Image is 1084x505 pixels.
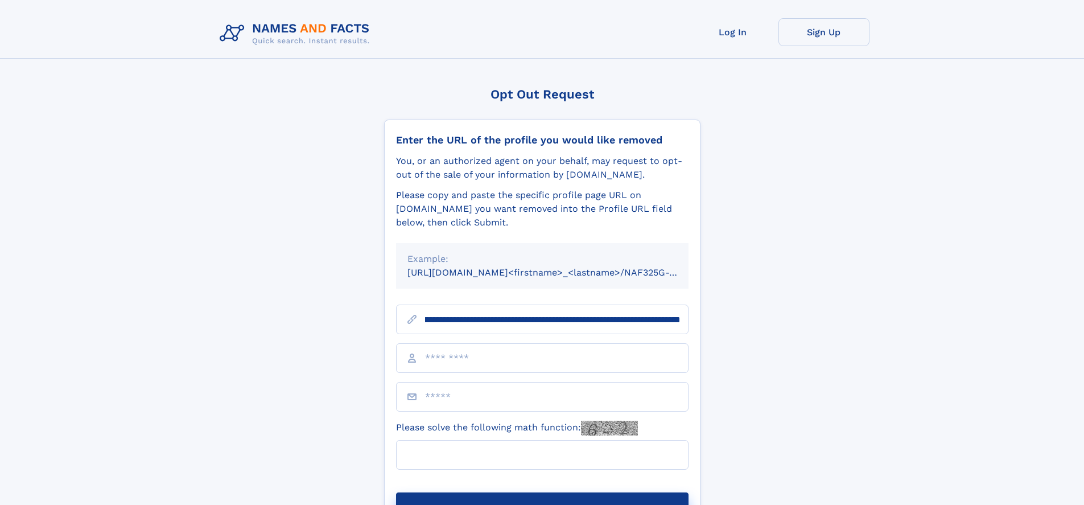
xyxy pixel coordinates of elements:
[384,87,700,101] div: Opt Out Request
[396,188,689,229] div: Please copy and paste the specific profile page URL on [DOMAIN_NAME] you want removed into the Pr...
[396,134,689,146] div: Enter the URL of the profile you would like removed
[407,267,710,278] small: [URL][DOMAIN_NAME]<firstname>_<lastname>/NAF325G-xxxxxxxx
[778,18,869,46] a: Sign Up
[687,18,778,46] a: Log In
[407,252,677,266] div: Example:
[215,18,379,49] img: Logo Names and Facts
[396,421,638,436] label: Please solve the following math function:
[396,154,689,182] div: You, or an authorized agent on your behalf, may request to opt-out of the sale of your informatio...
